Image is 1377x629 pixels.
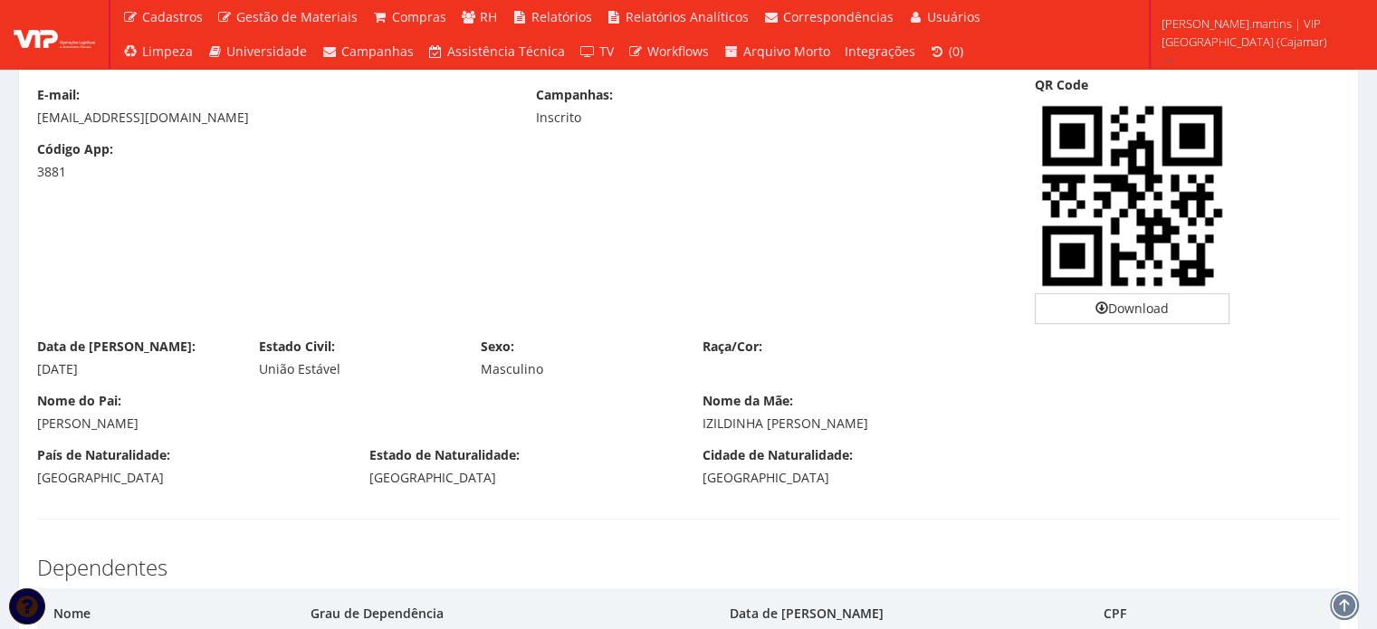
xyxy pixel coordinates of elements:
label: Código App: [37,140,113,158]
div: [GEOGRAPHIC_DATA] [703,469,1008,487]
a: Campanhas [314,34,421,69]
div: União Estável [259,360,454,378]
img: JObO0CQuAMEiTtAkLgDBIk7QJC4AwSJO0CQuAMEiTtAkLgDBIk7QJC4AwSJO0CQuAMEiTtAkLgDBIk7QJC4AwT9BQV8Kdhoi9... [1035,99,1229,293]
span: Usuários [927,8,980,25]
a: (0) [923,34,971,69]
span: Integrações [845,43,915,60]
span: Assistência Técnica [447,43,565,60]
div: [PERSON_NAME] [37,415,675,433]
a: Arquivo Morto [716,34,837,69]
span: Relatórios Analíticos [626,8,749,25]
span: Gestão de Materiais [236,8,358,25]
label: Nome do Pai: [37,392,121,410]
span: Universidade [226,43,307,60]
a: Integrações [837,34,923,69]
span: Arquivo Morto [743,43,830,60]
label: Sexo: [481,338,514,356]
div: Masculino [481,360,675,378]
span: Limpeza [142,43,193,60]
div: [GEOGRAPHIC_DATA] [37,469,342,487]
a: Assistência Técnica [421,34,573,69]
span: Relatórios [531,8,592,25]
span: Workflows [647,43,709,60]
label: Nome da Mãe: [703,392,793,410]
span: (0) [949,43,963,60]
a: Universidade [200,34,315,69]
h3: Dependentes [37,556,1340,579]
div: 3881 [37,163,177,181]
a: Limpeza [115,34,200,69]
label: Estado Civil: [259,338,335,356]
div: Inscrito [536,109,758,127]
label: Campanhas: [536,86,613,104]
label: E-mail: [37,86,80,104]
label: Raça/Cor: [702,338,761,356]
label: QR Code [1035,76,1088,94]
label: País de Naturalidade: [37,446,170,464]
div: IZILDINHA [PERSON_NAME] [703,415,1341,433]
label: Estado de Naturalidade: [369,446,520,464]
label: Cidade de Naturalidade: [703,446,853,464]
span: [PERSON_NAME].martins | VIP [GEOGRAPHIC_DATA] (Cajamar) [1162,14,1353,51]
span: Compras [392,8,446,25]
a: TV [572,34,621,69]
div: [EMAIL_ADDRESS][DOMAIN_NAME] [37,109,509,127]
label: Data de [PERSON_NAME]: [37,338,196,356]
a: Download [1035,293,1229,324]
span: Cadastros [142,8,203,25]
a: Workflows [621,34,717,69]
span: TV [599,43,614,60]
span: Campanhas [341,43,414,60]
span: RH [480,8,497,25]
div: [GEOGRAPHIC_DATA] [369,469,674,487]
span: Correspondências [783,8,894,25]
div: [DATE] [37,360,232,378]
img: logo [14,21,95,48]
